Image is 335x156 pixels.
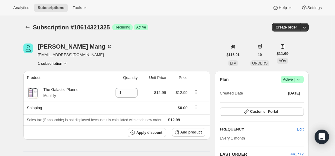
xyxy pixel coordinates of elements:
span: Tools [73,5,82,10]
span: $11.69 [276,51,288,57]
span: Customer Portal [250,109,278,114]
div: Open Intercom Messenger [315,130,329,144]
span: Sales tax (if applicable) is not displayed because it is calculated with each new order. [27,118,162,122]
button: Add product [172,128,205,136]
button: Tools [69,4,92,12]
button: Create order [272,23,300,31]
span: Every 1 month [220,136,245,140]
button: [DATE] [285,89,304,97]
span: Subscription #18614321325 [33,24,110,31]
th: Unit Price [139,71,168,84]
th: Price [168,71,189,84]
span: AOV [279,59,286,63]
th: Quantity [104,71,140,84]
span: Edit [297,126,303,132]
span: 10 [258,52,262,57]
button: 10 [254,51,265,59]
span: $12.99 [168,118,180,122]
button: Customer Portal [220,107,303,116]
span: Add product [180,130,202,135]
span: Settings [307,5,322,10]
span: $12.99 [154,90,166,95]
span: Create order [276,25,297,30]
button: Subscriptions [23,23,32,31]
th: Shipping [23,101,104,114]
span: Subscriptions [38,5,64,10]
h2: Plan [220,76,229,82]
div: [PERSON_NAME] Mang [38,43,113,49]
span: [DATE] [288,91,300,96]
button: Product actions [191,89,201,95]
button: Shipping actions [191,104,201,110]
button: Help [269,4,296,12]
button: Settings [298,4,325,12]
span: Apply discount [136,130,162,135]
button: Edit [293,124,307,134]
span: [EMAIL_ADDRESS][DOMAIN_NAME] [38,52,113,58]
h2: FREQUENCY [220,126,297,132]
button: Apply discount [128,128,166,137]
img: product img [28,87,38,99]
span: Active [283,76,301,82]
button: Analytics [10,4,33,12]
button: $116.91 [223,51,243,59]
span: Recurring [115,25,130,30]
span: ORDERS [252,61,267,65]
small: Monthly [44,94,56,98]
span: $116.91 [227,52,240,57]
div: The Galactic Planner [39,87,80,99]
span: Analytics [13,5,29,10]
span: Help [279,5,287,10]
span: | [294,77,295,82]
span: Marion Mang [23,43,33,53]
span: Created Date [220,90,243,96]
span: Active [136,25,146,30]
button: Subscriptions [34,4,68,12]
span: LTV [230,61,236,65]
span: $0.00 [178,106,188,110]
th: Product [23,71,104,84]
span: $12.99 [176,90,188,95]
button: Product actions [38,60,68,66]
